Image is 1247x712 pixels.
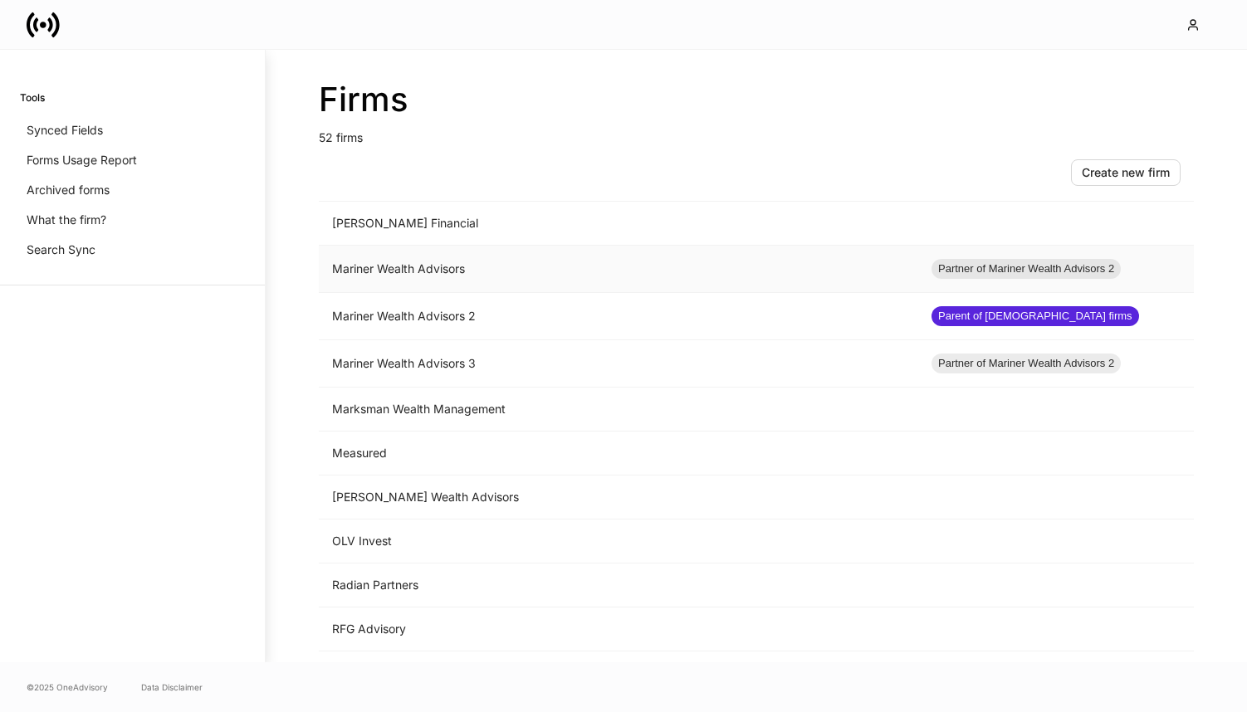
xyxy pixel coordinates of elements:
p: Search Sync [27,241,95,258]
td: Radian Partners [319,563,918,607]
p: Synced Fields [27,122,103,139]
td: OLV Invest [319,519,918,563]
td: Measured [319,432,918,475]
td: Mariner Wealth Advisors 2 [319,293,918,340]
td: RFG Advisory [319,607,918,651]
h6: Tools [20,90,45,105]
td: RightCapital [319,651,918,695]
a: Forms Usage Report [20,145,245,175]
p: 52 firms [319,119,1194,146]
p: What the firm? [27,212,106,228]
a: Data Disclaimer [141,680,203,694]
td: [PERSON_NAME] Wealth Advisors [319,475,918,519]
a: Synced Fields [20,115,245,145]
a: Search Sync [20,235,245,265]
td: [PERSON_NAME] Financial [319,202,918,246]
span: Partner of Mariner Wealth Advisors 2 [932,355,1121,372]
td: Mariner Wealth Advisors [319,246,918,293]
span: Parent of [DEMOGRAPHIC_DATA] firms [932,308,1139,324]
button: Create new firm [1071,159,1181,186]
span: Partner of Mariner Wealth Advisors 2 [932,261,1121,277]
td: Mariner Wealth Advisors 3 [319,340,918,388]
span: © 2025 OneAdvisory [27,680,108,694]
a: What the firm? [20,205,245,235]
p: Forms Usage Report [27,152,137,168]
a: Archived forms [20,175,245,205]
td: Marksman Wealth Management [319,388,918,432]
h2: Firms [319,80,1194,119]
div: Create new firm [1082,164,1170,181]
p: Archived forms [27,182,110,198]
